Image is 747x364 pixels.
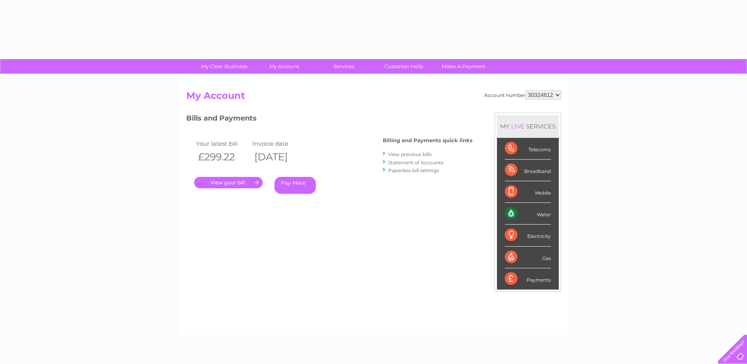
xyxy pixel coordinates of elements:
[383,137,473,143] h4: Billing and Payments quick links
[250,138,307,149] td: Invoice date
[484,90,561,100] div: Account number
[505,225,551,246] div: Electricity
[505,138,551,160] div: Telecoms
[388,167,439,173] a: Paperless bill settings
[388,160,443,165] a: Statement of Accounts
[186,90,561,105] h2: My Account
[431,59,496,74] a: Make A Payment
[192,59,257,74] a: My Clear Business
[371,59,436,74] a: Customer Help
[497,115,559,137] div: MY SERVICES
[505,268,551,290] div: Payments
[505,203,551,225] div: Water
[252,59,317,74] a: My Account
[505,247,551,268] div: Gas
[505,160,551,181] div: Broadband
[510,123,526,130] div: LIVE
[250,149,307,165] th: [DATE]
[194,177,263,188] a: .
[186,113,473,126] h3: Bills and Payments
[311,59,376,74] a: Services
[274,177,316,194] a: Pay Here
[388,151,432,157] a: View previous bills
[194,138,251,149] td: Your latest bill
[194,149,251,165] th: £299.22
[505,181,551,203] div: Mobile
